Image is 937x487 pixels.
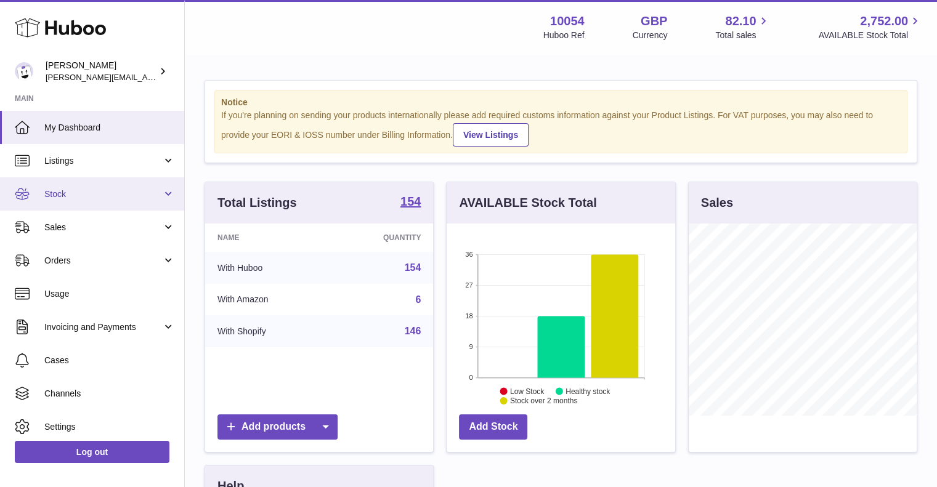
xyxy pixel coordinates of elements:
span: [PERSON_NAME][EMAIL_ADDRESS][DOMAIN_NAME] [46,72,247,82]
th: Quantity [330,223,434,252]
span: Stock [44,188,162,200]
a: 82.10 Total sales [715,13,770,41]
a: Add products [217,414,338,440]
span: Orders [44,255,162,267]
a: 6 [415,294,421,305]
strong: 154 [400,195,421,207]
img: luz@capsuline.com [15,62,33,81]
span: 2,752.00 [860,13,908,30]
span: Listings [44,155,162,167]
h3: Sales [701,195,733,211]
a: Log out [15,441,169,463]
th: Name [205,223,330,252]
div: [PERSON_NAME] [46,60,156,83]
div: Huboo Ref [543,30,585,41]
h3: AVAILABLE Stock Total [459,195,596,211]
a: 154 [405,262,421,273]
strong: 10054 [550,13,585,30]
td: With Huboo [205,252,330,284]
a: 154 [400,195,421,210]
span: Channels [44,388,175,400]
td: With Amazon [205,284,330,316]
div: If you're planning on sending your products internationally please add required customs informati... [221,110,901,147]
text: 0 [469,374,473,381]
text: 27 [466,281,473,289]
span: Settings [44,421,175,433]
span: AVAILABLE Stock Total [818,30,922,41]
strong: GBP [641,13,667,30]
td: With Shopify [205,315,330,347]
div: Currency [633,30,668,41]
span: Invoicing and Payments [44,321,162,333]
span: Sales [44,222,162,233]
text: 9 [469,343,473,350]
a: 146 [405,326,421,336]
a: Add Stock [459,414,527,440]
text: Stock over 2 months [510,396,577,405]
h3: Total Listings [217,195,297,211]
span: Cases [44,355,175,366]
text: Low Stock [510,387,545,395]
span: Total sales [715,30,770,41]
text: 36 [466,251,473,258]
a: View Listings [453,123,529,147]
span: Usage [44,288,175,300]
strong: Notice [221,97,901,108]
a: 2,752.00 AVAILABLE Stock Total [818,13,922,41]
span: 82.10 [725,13,756,30]
text: 18 [466,312,473,320]
text: Healthy stock [566,387,610,395]
span: My Dashboard [44,122,175,134]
